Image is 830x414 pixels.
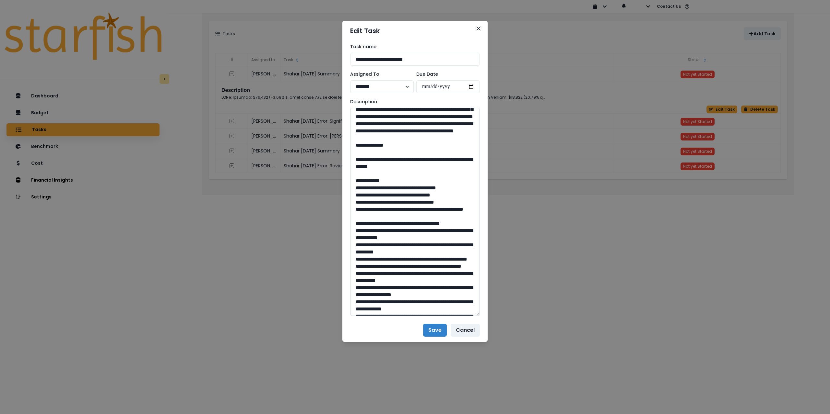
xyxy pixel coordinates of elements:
[342,21,488,41] header: Edit Task
[350,71,410,78] label: Assigned To
[423,324,447,337] button: Save
[451,324,480,337] button: Cancel
[473,23,484,34] button: Close
[350,98,476,105] label: Description
[350,43,476,50] label: Task name
[416,71,476,78] label: Due Date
